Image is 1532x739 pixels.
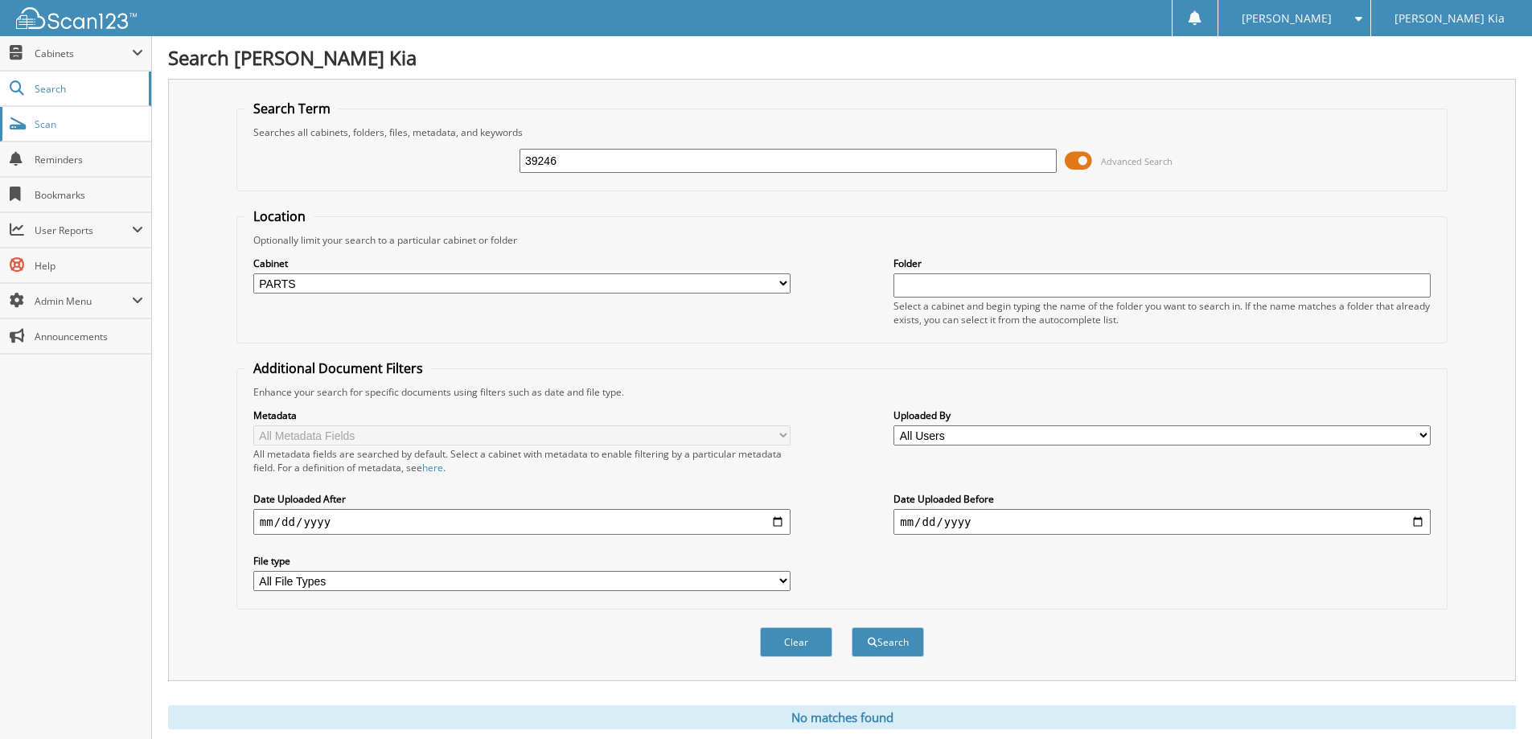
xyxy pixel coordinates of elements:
[760,627,832,657] button: Clear
[35,224,132,237] span: User Reports
[245,233,1439,247] div: Optionally limit your search to a particular cabinet or folder
[245,125,1439,139] div: Searches all cabinets, folders, files, metadata, and keywords
[35,330,143,343] span: Announcements
[16,7,137,29] img: scan123-logo-white.svg
[893,409,1431,422] label: Uploaded By
[852,627,924,657] button: Search
[253,554,791,568] label: File type
[168,44,1516,71] h1: Search [PERSON_NAME] Kia
[35,259,143,273] span: Help
[253,409,791,422] label: Metadata
[253,509,791,535] input: start
[245,100,339,117] legend: Search Term
[253,492,791,506] label: Date Uploaded After
[35,82,141,96] span: Search
[893,492,1431,506] label: Date Uploaded Before
[1101,155,1173,167] span: Advanced Search
[1394,14,1505,23] span: [PERSON_NAME] Kia
[168,705,1516,729] div: No matches found
[893,299,1431,326] div: Select a cabinet and begin typing the name of the folder you want to search in. If the name match...
[253,257,791,270] label: Cabinet
[893,257,1431,270] label: Folder
[35,47,132,60] span: Cabinets
[35,153,143,166] span: Reminders
[422,461,443,474] a: here
[245,385,1439,399] div: Enhance your search for specific documents using filters such as date and file type.
[245,359,431,377] legend: Additional Document Filters
[253,447,791,474] div: All metadata fields are searched by default. Select a cabinet with metadata to enable filtering b...
[1452,662,1532,739] iframe: Chat Widget
[35,117,143,131] span: Scan
[35,294,132,308] span: Admin Menu
[245,207,314,225] legend: Location
[1242,14,1332,23] span: [PERSON_NAME]
[35,188,143,202] span: Bookmarks
[893,509,1431,535] input: end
